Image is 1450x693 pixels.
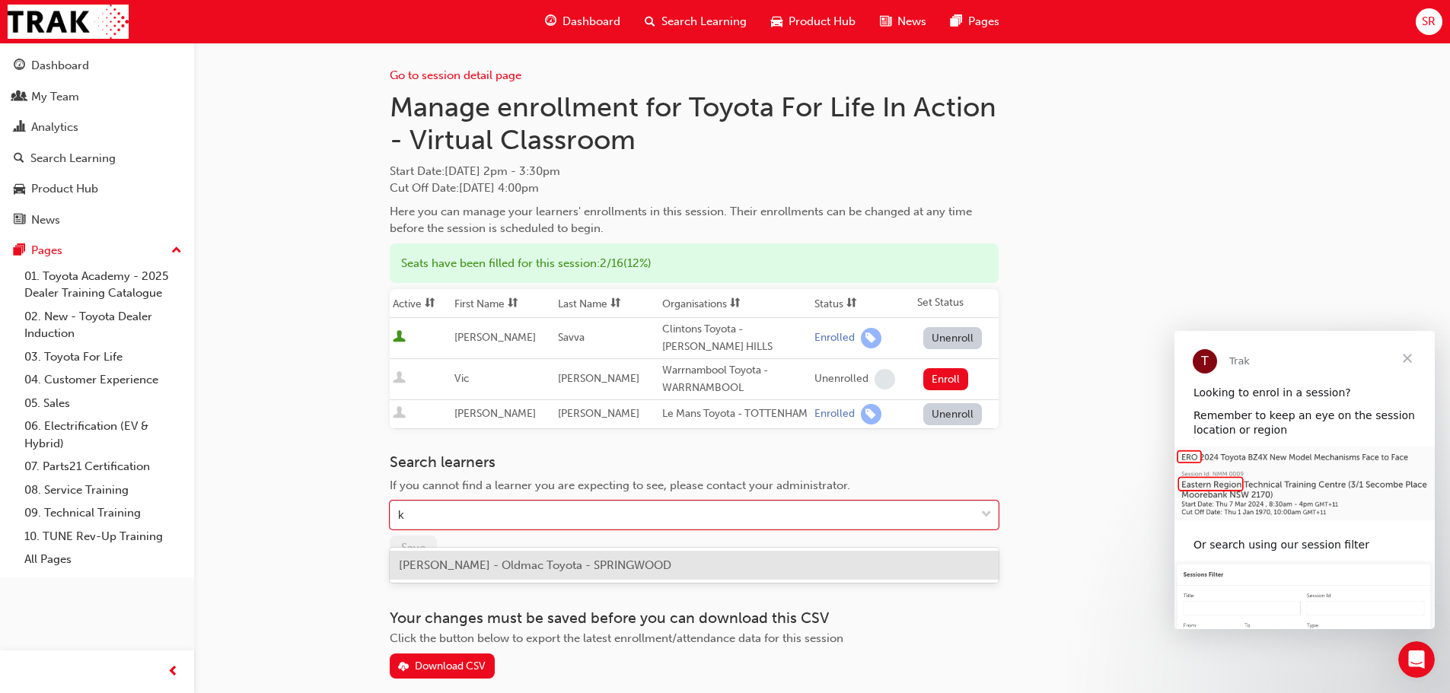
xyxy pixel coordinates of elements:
span: car-icon [771,12,782,31]
a: 08. Service Training [18,478,188,502]
span: SR [1422,13,1436,30]
span: Cut Off Date : [DATE] 4:00pm [390,181,539,195]
button: Pages [6,237,188,265]
a: 01. Toyota Academy - 2025 Dealer Training Catalogue [18,265,188,305]
a: search-iconSearch Learning [633,6,759,37]
a: Search Learning [6,145,188,173]
a: 03. Toyota For Life [18,345,188,369]
th: Toggle SortBy [451,289,555,318]
div: Enrolled [814,331,855,345]
th: Toggle SortBy [390,289,451,318]
div: Pages [31,242,62,259]
div: Clintons Toyota - [PERSON_NAME] HILLS [662,321,808,355]
span: up-icon [171,241,182,261]
span: sorting-icon [846,297,857,310]
span: search-icon [645,12,655,31]
a: car-iconProduct Hub [759,6,868,37]
a: News [6,206,188,234]
span: Click the button below to export the latest enrollment/attendance data for this session [390,631,843,645]
th: Toggle SortBy [659,289,811,318]
span: download-icon [398,661,409,674]
h3: Search learners [390,453,999,471]
span: [PERSON_NAME] [454,407,536,420]
div: Analytics [31,119,78,136]
a: guage-iconDashboard [533,6,633,37]
a: 06. Electrification (EV & Hybrid) [18,415,188,455]
span: search-icon [14,152,24,166]
span: news-icon [14,214,25,227]
button: Enroll [923,368,969,390]
a: 02. New - Toyota Dealer Induction [18,305,188,345]
span: car-icon [14,183,25,196]
th: Toggle SortBy [555,289,658,318]
div: My Team [31,88,79,106]
button: DashboardMy TeamAnalyticsSearch LearningProduct HubNews [6,49,188,237]
span: learningRecordVerb_ENROLL-icon [861,328,881,348]
span: sorting-icon [425,297,435,310]
div: Seats have been filled for this session : 2 / 16 ( 12% ) [390,243,999,284]
span: [PERSON_NAME] [558,407,639,420]
span: news-icon [880,12,891,31]
span: guage-icon [14,59,25,73]
a: pages-iconPages [939,6,1012,37]
span: people-icon [14,91,25,104]
span: chart-icon [14,121,25,135]
div: Warrnambool Toyota - WARRNAMBOOL [662,362,808,396]
div: Unenrolled [814,372,868,386]
button: Download CSV [390,653,495,679]
button: Unenroll [923,327,983,349]
span: Product Hub [789,13,856,30]
div: Le Mans Toyota - TOTTENHAM [662,405,808,423]
span: prev-icon [167,663,179,682]
div: Enrolled [814,407,855,421]
span: learningRecordVerb_NONE-icon [875,369,895,389]
h3: Your changes must be saved before you can download this CSV [390,609,999,627]
a: Analytics [6,113,188,141]
span: [PERSON_NAME] [454,331,536,344]
a: All Pages [18,548,188,571]
iframe: Intercom live chat message [1174,331,1435,629]
span: Start Date : [390,163,999,180]
div: Search Learning [30,150,116,167]
a: Dashboard [6,52,188,80]
div: Product Hub [31,180,98,198]
span: Vic [454,372,469,385]
span: sorting-icon [610,297,621,310]
th: Set Status [914,289,999,318]
a: My Team [6,83,188,111]
button: Unenroll [923,403,983,425]
span: Pages [968,13,999,30]
span: User is active [393,330,406,345]
div: Here you can manage your learners' enrollments in this session. Their enrollments can be changed ... [390,203,999,237]
span: learningRecordVerb_ENROLL-icon [861,404,881,424]
a: 09. Technical Training [18,501,188,525]
div: Download CSV [415,660,486,672]
span: Savva [558,331,585,344]
span: [PERSON_NAME] [558,372,639,385]
button: Save [390,536,437,561]
span: User is inactive [393,406,406,421]
span: pages-icon [951,12,962,31]
span: [DATE] 2pm - 3:30pm [445,164,560,178]
span: sorting-icon [730,297,741,310]
img: Trak [8,5,129,39]
button: SR [1416,8,1442,35]
h1: Manage enrollment for Toyota For Life In Action - Virtual Classroom [390,91,999,157]
span: If you cannot find a learner you are expecting to see, please contact your administrator. [390,478,850,492]
a: 07. Parts21 Certification [18,455,188,478]
a: news-iconNews [868,6,939,37]
span: down-icon [981,505,992,525]
span: sorting-icon [508,297,518,310]
span: guage-icon [545,12,556,31]
th: Toggle SortBy [811,289,914,318]
a: Go to session detail page [390,68,521,82]
span: Search Learning [661,13,747,30]
span: Dashboard [562,13,620,30]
